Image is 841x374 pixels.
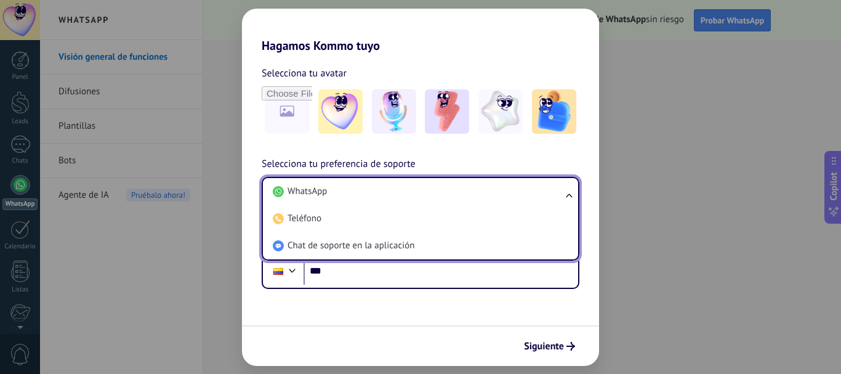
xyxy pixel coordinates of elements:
[262,157,416,173] span: Selecciona tu preferencia de soporte
[262,65,347,81] span: Selecciona tu avatar
[532,89,576,134] img: -5.jpeg
[288,213,321,225] span: Teléfono
[288,240,414,252] span: Chat de soporte en la aplicación
[478,89,523,134] img: -4.jpeg
[524,342,564,351] span: Siguiente
[242,9,599,53] h2: Hagamos Kommo tuyo
[288,185,327,198] span: WhatsApp
[267,258,290,284] div: Colombia: + 57
[425,89,469,134] img: -3.jpeg
[372,89,416,134] img: -2.jpeg
[518,336,581,357] button: Siguiente
[318,89,363,134] img: -1.jpeg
